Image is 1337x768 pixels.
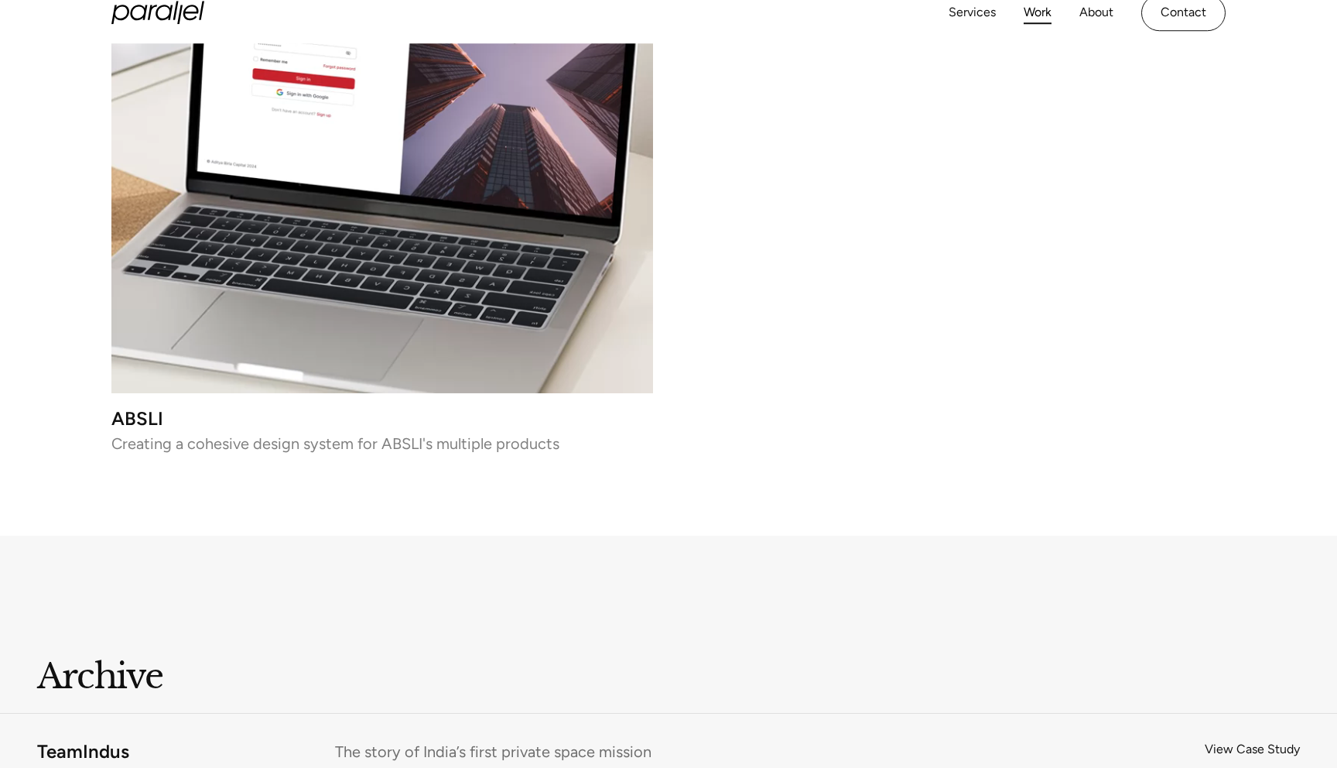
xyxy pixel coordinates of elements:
[111,437,653,448] p: Creating a cohesive design system for ABSLI's multiple products
[1024,2,1051,24] a: Work
[111,2,204,25] a: home
[37,660,517,688] h2: Archive
[111,412,653,425] h3: ABSLI
[949,2,996,24] a: Services
[1079,2,1113,24] a: About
